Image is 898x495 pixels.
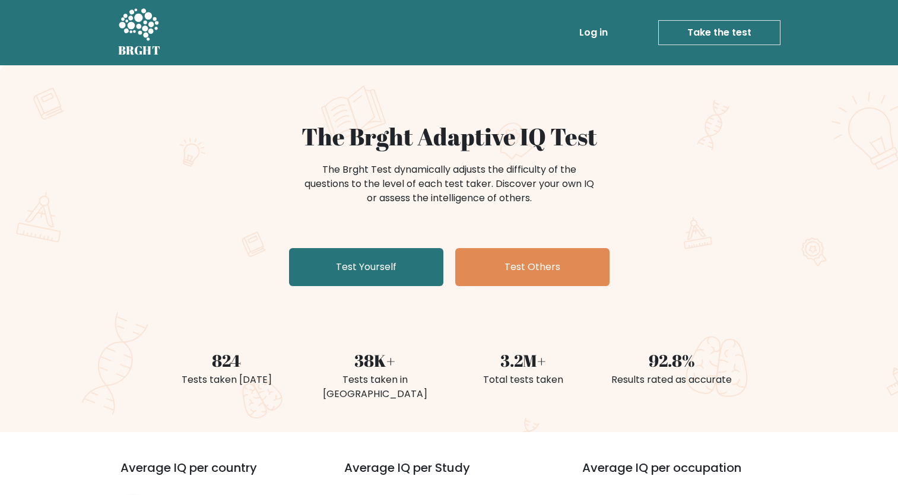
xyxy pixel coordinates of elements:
h3: Average IQ per occupation [582,461,792,489]
a: Test Yourself [289,248,443,286]
a: Test Others [455,248,610,286]
div: Results rated as accurate [605,373,739,387]
h5: BRGHT [118,43,161,58]
div: Tests taken [DATE] [160,373,294,387]
a: BRGHT [118,5,161,61]
a: Take the test [658,20,780,45]
h3: Average IQ per country [120,461,302,489]
div: 92.8% [605,348,739,373]
div: 3.2M+ [456,348,591,373]
div: The Brght Test dynamically adjusts the difficulty of the questions to the level of each test take... [301,163,598,205]
div: Tests taken in [GEOGRAPHIC_DATA] [308,373,442,401]
div: Total tests taken [456,373,591,387]
h3: Average IQ per Study [344,461,554,489]
div: 824 [160,348,294,373]
h1: The Brght Adaptive IQ Test [160,122,739,151]
a: Log in [575,21,613,45]
div: 38K+ [308,348,442,373]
